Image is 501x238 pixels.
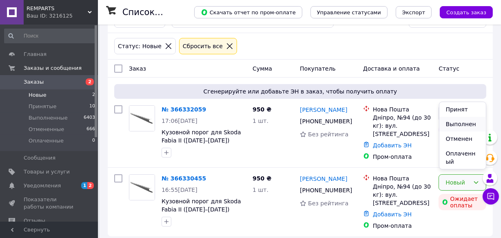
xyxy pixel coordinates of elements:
span: 17:06[DATE] [162,118,197,124]
span: Заказы и сообщения [24,65,82,72]
img: Фото товару [129,106,155,131]
span: 2 [92,91,95,99]
span: 950 ₴ [253,175,271,182]
span: 1 [81,182,88,189]
span: Главная [24,51,47,58]
span: 2 [86,78,94,85]
div: Дніпро, №94 (до 30 кг): вул. [STREET_ADDRESS] [373,113,432,138]
span: 16:55[DATE] [162,187,197,193]
div: Ваш ID: 3216125 [27,12,98,20]
div: Пром-оплата [373,153,432,161]
span: Принятые [29,103,57,110]
span: Заказ [129,65,146,72]
span: Новые [29,91,47,99]
a: Кузовной порог для Skoda Fabia II ([DATE]–[DATE]) сталь [162,198,241,221]
span: Экспорт [402,9,425,16]
div: Дніпро, №94 (до 30 кг): вул. [STREET_ADDRESS] [373,182,432,207]
span: 666 [86,126,95,133]
span: Без рейтинга [308,131,348,138]
span: Покупатель [300,65,336,72]
span: Выполненные [29,114,68,122]
div: Нова Пошта [373,174,432,182]
span: 1 шт. [253,187,268,193]
span: Скачать отчет по пром-оплате [201,9,296,16]
li: Отменен [439,131,486,146]
div: Новый [446,178,470,187]
span: Сгенерируйте или добавьте ЭН в заказ, чтобы получить оплату [117,87,483,96]
button: Создать заказ [440,6,493,18]
a: № 366330455 [162,175,206,182]
h1: Список заказов [122,7,193,17]
span: Товары и услуги [24,168,70,176]
a: Добавить ЭН [373,142,412,149]
div: Пром-оплата [373,222,432,230]
span: Сумма [253,65,272,72]
span: Доставка и оплата [363,65,420,72]
span: Заказы [24,78,44,86]
a: Фото товару [129,174,155,200]
button: Чат с покупателем [483,188,499,205]
span: Сообщения [24,154,55,162]
span: Показатели работы компании [24,196,75,211]
div: [PHONE_NUMBER] [298,116,350,127]
span: Управление статусами [317,9,381,16]
a: Добавить ЭН [373,211,412,218]
span: 2 [87,182,94,189]
span: Оплаченные [29,137,64,145]
span: 10 [89,103,95,110]
li: Выполнен [439,117,486,131]
input: Поиск [4,29,96,43]
a: [PERSON_NAME] [300,106,347,114]
button: Управление статусами [310,6,388,18]
span: Без рейтинга [308,200,348,207]
span: Статус [439,65,459,72]
span: Отмененные [29,126,64,133]
span: REMPARTS [27,5,88,12]
button: Скачать отчет по пром-оплате [194,6,302,18]
div: Сбросить все [181,42,224,51]
span: Отзывы [24,217,45,225]
a: Создать заказ [432,9,493,15]
span: Создать заказ [446,9,486,16]
span: 950 ₴ [253,106,271,113]
a: [PERSON_NAME] [300,175,347,183]
li: Оплаченный [439,146,486,169]
a: Кузовной порог для Skoda Fabia II ([DATE]–[DATE]) сталь [162,129,241,152]
span: Уведомления [24,182,61,189]
a: Фото товару [129,105,155,131]
li: Принят [439,102,486,117]
button: Экспорт [396,6,432,18]
span: 1 шт. [253,118,268,124]
img: Фото товару [129,175,155,200]
span: 0 [92,137,95,145]
div: Нова Пошта [373,105,432,113]
div: Ожидает оплаты [439,194,486,210]
div: Статус: Новые [116,42,163,51]
a: № 366332059 [162,106,206,113]
div: [PHONE_NUMBER] [298,185,350,196]
span: 6403 [84,114,95,122]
